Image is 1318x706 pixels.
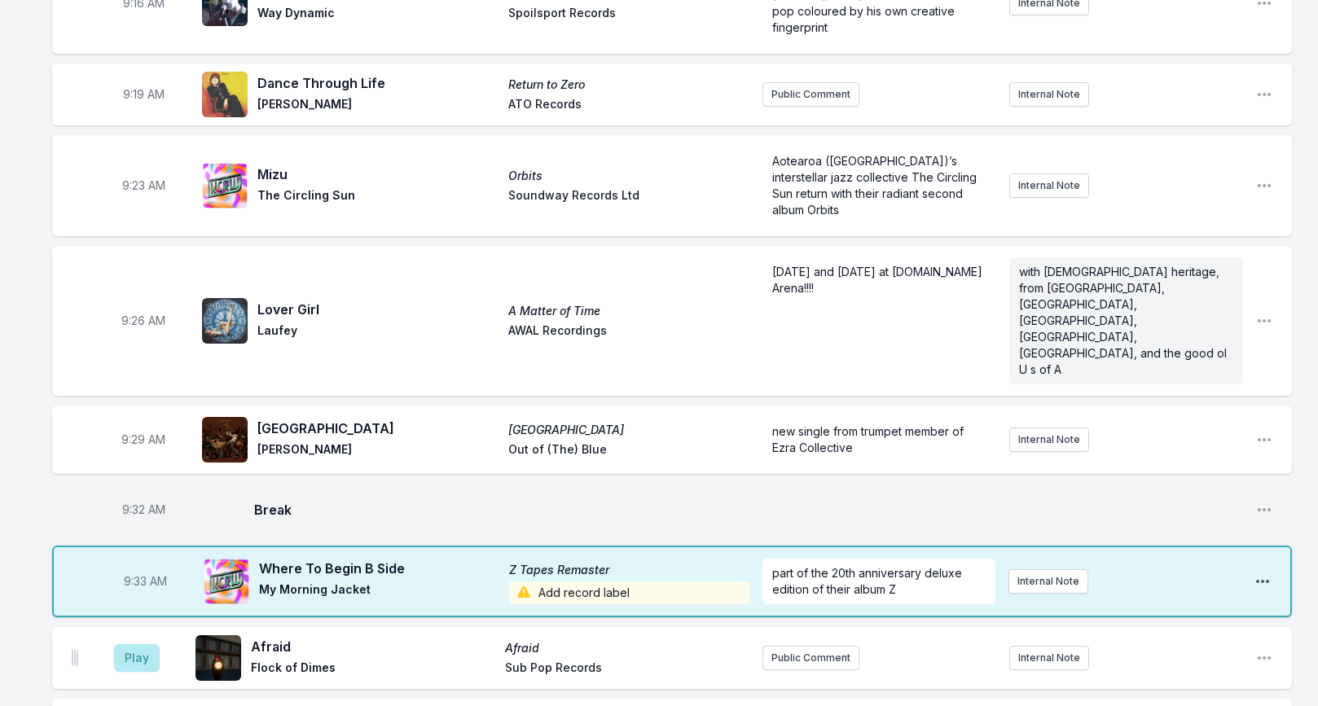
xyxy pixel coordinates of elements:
[254,500,1243,520] span: Break
[257,322,499,342] span: Laufey
[257,96,499,116] span: [PERSON_NAME]
[1008,569,1088,594] button: Internal Note
[257,419,499,438] span: [GEOGRAPHIC_DATA]
[1009,646,1089,670] button: Internal Note
[257,164,499,184] span: Mizu
[257,187,499,207] span: The Circling Sun
[1256,178,1272,194] button: Open playlist item options
[509,562,749,578] span: Z Tapes Remaster
[509,581,749,604] span: Add record label
[505,660,749,679] span: Sub Pop Records
[124,573,167,590] span: Timestamp
[508,96,749,116] span: ATO Records
[123,86,165,103] span: Timestamp
[196,635,241,681] img: Afraid
[508,168,749,184] span: Orbits
[508,441,749,461] span: Out of (The) Blue
[508,322,749,342] span: AWAL Recordings
[1009,173,1089,198] button: Internal Note
[1009,82,1089,107] button: Internal Note
[202,163,248,208] img: Orbits
[1256,432,1272,448] button: Open playlist item options
[508,77,749,93] span: Return to Zero
[1254,573,1271,590] button: Open playlist item options
[772,265,986,295] span: [DATE] and [DATE] at [DOMAIN_NAME] Arena!!!!
[121,313,165,329] span: Timestamp
[772,154,980,217] span: Aotearoa ([GEOGRAPHIC_DATA])’s interstellar jazz collective The Circling Sun return with their ra...
[1256,313,1272,329] button: Open playlist item options
[1009,428,1089,452] button: Internal Note
[122,502,165,518] span: Timestamp
[508,303,749,319] span: A Matter of Time
[121,432,165,448] span: Timestamp
[202,72,248,117] img: Return to Zero
[508,422,749,438] span: [GEOGRAPHIC_DATA]
[257,300,499,319] span: Lover Girl
[257,441,499,461] span: [PERSON_NAME]
[762,646,859,670] button: Public Comment
[1256,86,1272,103] button: Open playlist item options
[508,187,749,207] span: Soundway Records Ltd
[508,5,749,24] span: Spoilsport Records
[259,559,499,578] span: Where To Begin B Side
[257,5,499,24] span: Way Dynamic
[251,660,495,679] span: Flock of Dimes
[1256,650,1272,666] button: Open playlist item options
[762,82,859,107] button: Public Comment
[772,566,965,596] span: part of the 20th anniversary deluxe edition of their album Z
[257,73,499,93] span: Dance Through Life
[72,650,78,666] img: Drag Handle
[204,559,249,604] img: Z Tapes Remaster
[1019,265,1230,376] span: with [DEMOGRAPHIC_DATA] heritage, from [GEOGRAPHIC_DATA], [GEOGRAPHIC_DATA], [GEOGRAPHIC_DATA], [...
[202,417,248,463] img: Zimbabwe
[259,581,499,604] span: My Morning Jacket
[505,640,749,656] span: Afraid
[122,178,165,194] span: Timestamp
[114,644,160,672] button: Play
[1256,502,1272,518] button: Open playlist item options
[202,298,248,344] img: A Matter of Time
[251,637,495,656] span: Afraid
[772,424,967,454] span: new single from trumpet member of Ezra Collective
